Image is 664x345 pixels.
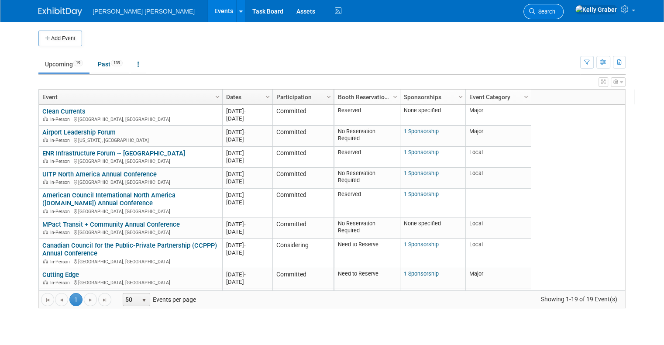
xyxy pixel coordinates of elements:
[213,90,223,103] a: Column Settings
[272,168,334,189] td: Committed
[404,128,439,135] a: 1 Sponsorship
[226,199,268,206] div: [DATE]
[42,279,218,286] div: [GEOGRAPHIC_DATA], [GEOGRAPHIC_DATA]
[457,93,464,100] span: Column Settings
[50,138,72,143] span: In-Person
[334,105,400,126] td: Reserved
[98,293,111,306] a: Go to the last page
[226,149,268,157] div: [DATE]
[214,93,221,100] span: Column Settings
[244,108,246,114] span: -
[50,230,72,235] span: In-Person
[226,90,267,104] a: Dates
[469,90,525,104] a: Event Category
[404,170,439,176] a: 1 Sponsorship
[43,159,48,163] img: In-Person Event
[465,168,531,189] td: Local
[43,117,48,121] img: In-Person Event
[272,126,334,147] td: Committed
[226,170,268,178] div: [DATE]
[244,129,246,135] span: -
[43,230,48,234] img: In-Person Event
[91,56,129,72] a: Past139
[334,147,400,168] td: Reserved
[404,90,460,104] a: Sponsorships
[42,107,86,115] a: Clean Currents
[42,157,218,165] div: [GEOGRAPHIC_DATA], [GEOGRAPHIC_DATA]
[334,168,400,189] td: No Reservation Required
[465,289,531,310] td: Local
[456,90,466,103] a: Column Settings
[465,147,531,168] td: Local
[272,147,334,168] td: Committed
[226,178,268,185] div: [DATE]
[42,271,79,279] a: Cutting Edge
[334,218,400,239] td: No Reservation Required
[42,191,175,207] a: American Council International North America ([DOMAIN_NAME]) Annual Conference
[42,207,218,215] div: [GEOGRAPHIC_DATA], [GEOGRAPHIC_DATA]
[276,90,328,104] a: Participation
[112,293,205,306] span: Events per page
[264,93,271,100] span: Column Settings
[272,105,334,126] td: Committed
[392,93,399,100] span: Column Settings
[226,278,268,286] div: [DATE]
[58,297,65,304] span: Go to the previous page
[226,228,268,235] div: [DATE]
[244,192,246,198] span: -
[404,220,441,227] span: None specified
[41,293,54,306] a: Go to the first page
[404,107,441,114] span: None specified
[87,297,94,304] span: Go to the next page
[535,8,555,15] span: Search
[111,60,123,66] span: 139
[263,90,273,103] a: Column Settings
[244,150,246,156] span: -
[55,293,68,306] a: Go to the previous page
[465,126,531,147] td: Major
[226,107,268,115] div: [DATE]
[465,105,531,126] td: Major
[334,239,400,268] td: Need to Reserve
[325,93,332,100] span: Column Settings
[123,293,138,306] span: 50
[38,56,89,72] a: Upcoming19
[244,221,246,228] span: -
[334,289,400,310] td: Reserved
[226,136,268,143] div: [DATE]
[38,7,82,16] img: ExhibitDay
[404,191,439,197] a: 1 Sponsorship
[226,241,268,249] div: [DATE]
[84,293,97,306] a: Go to the next page
[42,221,180,228] a: MPact Transit + Community Annual Conference
[43,280,48,284] img: In-Person Event
[43,138,48,142] img: In-Person Event
[465,239,531,268] td: Local
[226,271,268,278] div: [DATE]
[272,268,334,289] td: Committed
[42,90,217,104] a: Event
[533,293,625,305] span: Showing 1-19 of 19 Event(s)
[244,271,246,278] span: -
[50,117,72,122] span: In-Person
[522,90,531,103] a: Column Settings
[50,179,72,185] span: In-Person
[50,259,72,265] span: In-Person
[42,115,218,123] div: [GEOGRAPHIC_DATA], [GEOGRAPHIC_DATA]
[272,289,334,310] td: Committed
[42,136,218,144] div: [US_STATE], [GEOGRAPHIC_DATA]
[334,126,400,147] td: No Reservation Required
[101,297,108,304] span: Go to the last page
[43,259,48,263] img: In-Person Event
[42,228,218,236] div: [GEOGRAPHIC_DATA], [GEOGRAPHIC_DATA]
[141,297,148,304] span: select
[404,270,439,277] a: 1 Sponsorship
[334,268,400,289] td: Need to Reserve
[50,209,72,214] span: In-Person
[42,128,116,136] a: Airport Leadership Forum
[43,179,48,184] img: In-Person Event
[69,293,83,306] span: 1
[226,191,268,199] div: [DATE]
[43,209,48,213] img: In-Person Event
[404,149,439,155] a: 1 Sponsorship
